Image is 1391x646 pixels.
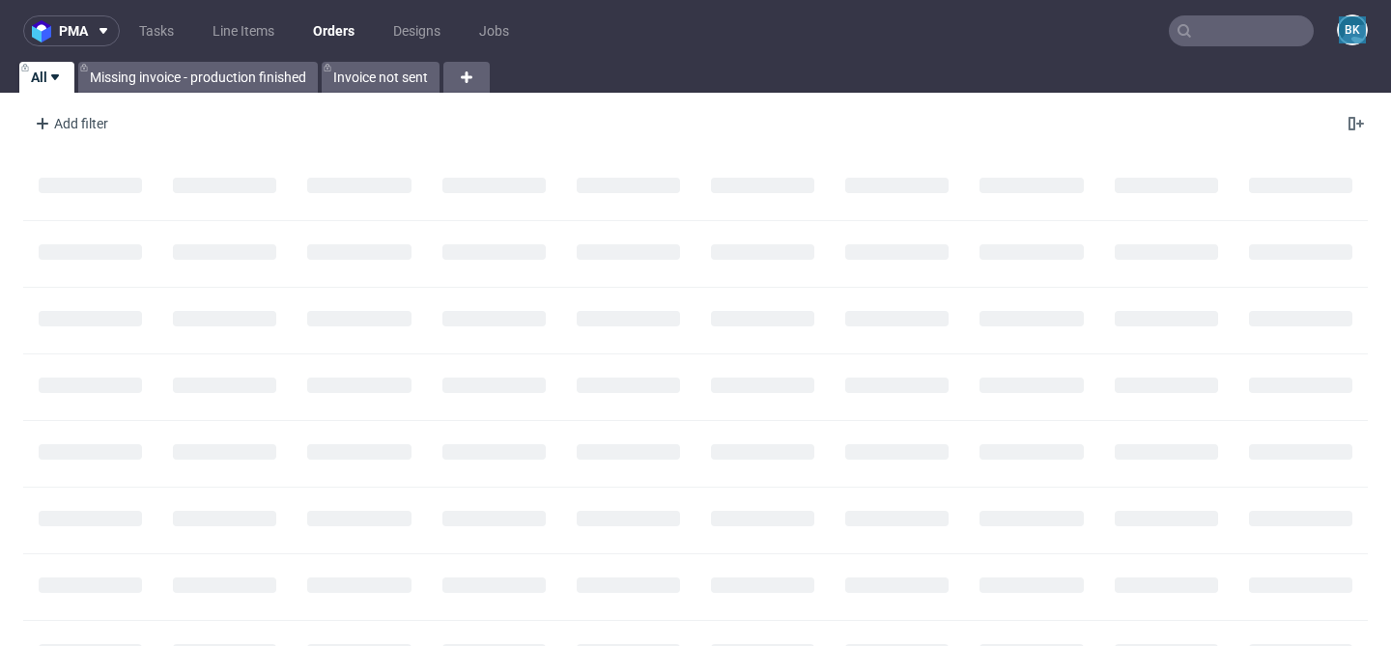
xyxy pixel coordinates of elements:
[201,15,286,46] a: Line Items
[322,62,440,93] a: Invoice not sent
[382,15,452,46] a: Designs
[128,15,185,46] a: Tasks
[301,15,366,46] a: Orders
[19,62,74,93] a: All
[32,20,59,42] img: logo
[27,108,112,139] div: Add filter
[1339,16,1366,43] figcaption: BK
[468,15,521,46] a: Jobs
[78,62,318,93] a: Missing invoice - production finished
[59,24,88,38] span: pma
[23,15,120,46] button: pma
